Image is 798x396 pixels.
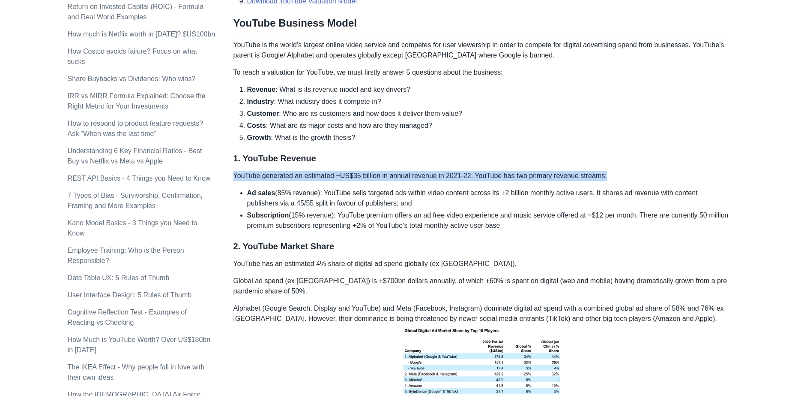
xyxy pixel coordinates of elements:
[233,67,731,78] p: To reach a valuation for YouTube, we must firstly answer 5 questions about the business:
[68,274,170,281] a: Data Table UX: 5 Rules of Thumb
[233,259,731,269] p: YouTube has an estimated 4% share of digital ad spend globally (ex [GEOGRAPHIC_DATA]).
[68,247,184,264] a: Employee Training: Who is the Person Responsible?
[68,336,211,354] a: How Much is YouTube Worth? Over US$180bn in [DATE]
[247,86,276,93] strong: Revenue
[68,175,211,182] a: REST API Basics - 4 Things you Need to Know
[68,120,203,137] a: How to respond to product feature requests? Ask “When was the last time”
[68,219,197,237] a: Kano Model Basics - 3 Things you Need to Know
[247,110,279,117] strong: Customer
[247,97,731,107] li: : What industry does it compete in?
[247,122,266,129] strong: Costs
[68,3,203,21] a: Return on Invested Capital (ROIC) - Formula and Real World Examples
[68,291,192,299] a: User Interface Design: 5 Rules of Thumb
[247,121,731,131] li: : What are its major costs and how are they managed?
[247,210,731,231] li: (15% revenue): YouTube premium offers an ad free video experience and music service offered at ~$...
[68,30,215,38] a: How much is Netflix worth in [DATE]? $US100bn
[68,48,197,65] a: How Costco avoids failure? Focus on what sucks
[68,75,196,82] a: Share Buybacks vs Dividends: Who wins?
[247,85,731,95] li: : What is its revenue model and key drivers?
[68,92,206,110] a: IRR vs MIRR Formula Explained: Choose the Right Metric for Your Investments
[247,133,731,143] li: : What is the growth thesis?
[233,40,731,60] p: YouTube is the world’s largest online video service and competes for user viewership in order to ...
[233,241,731,252] h3: 2. YouTube Market Share
[68,192,203,209] a: 7 Types of Bias - Survivorship, Confirmation, Framing and More Examples
[247,98,274,105] strong: Industry
[233,153,731,164] h3: 1. YouTube Revenue
[247,212,289,219] strong: Subscription
[233,17,731,33] h2: YouTube Business Model
[68,147,202,165] a: Understanding 6 Key Financial Ratios - Best Buy vs Netflix vs Meta vs Apple
[247,109,731,119] li: : Who are its customers and how does it deliver them value?
[68,363,205,381] a: The IKEA Effect - Why people fall in love with their own ideas
[247,188,731,209] li: (85% revenue): YouTube sells targeted ads within video content across its +2 billion monthly acti...
[233,171,731,181] p: YouTube generated an estimated ~US$35 billion in annual revenue in 2021-22. YouTube has two prima...
[247,134,271,141] strong: Growth
[68,308,187,326] a: Cognitive Reflection Test - Examples of Reacting vs Checking
[233,276,731,296] p: Global ad spend (ex [GEOGRAPHIC_DATA]) is +$700bn dollars annually, of which +60% is spent on dig...
[247,189,275,196] strong: Ad sales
